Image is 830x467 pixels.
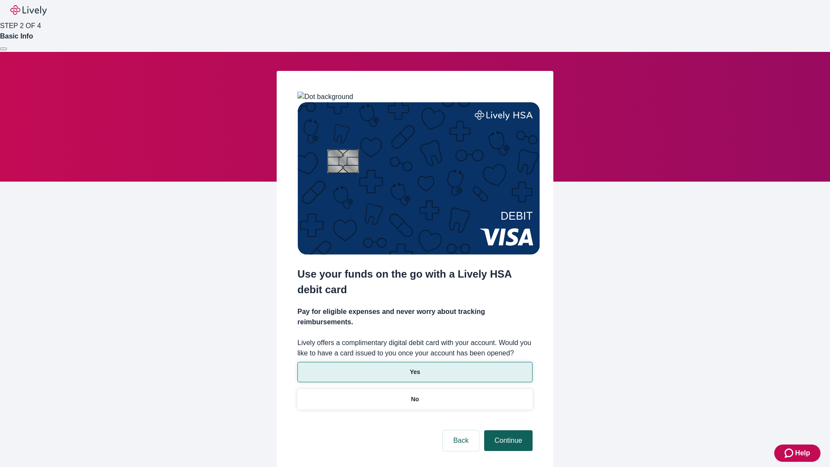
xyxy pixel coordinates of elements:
[795,448,810,458] span: Help
[297,307,533,327] h4: Pay for eligible expenses and never worry about tracking reimbursements.
[297,102,540,255] img: Debit card
[10,5,47,16] img: Lively
[297,362,533,382] button: Yes
[297,389,533,409] button: No
[297,266,533,297] h2: Use your funds on the go with a Lively HSA debit card
[411,395,419,404] p: No
[297,92,353,102] img: Dot background
[443,430,479,451] button: Back
[297,338,533,358] label: Lively offers a complimentary digital debit card with your account. Would you like to have a card...
[785,448,795,458] svg: Zendesk support icon
[484,430,533,451] button: Continue
[774,445,820,462] button: Zendesk support iconHelp
[410,368,420,377] p: Yes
